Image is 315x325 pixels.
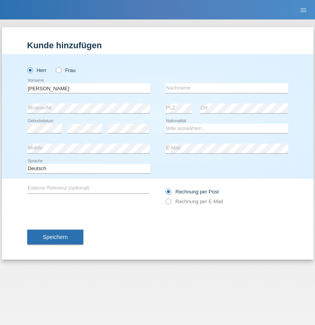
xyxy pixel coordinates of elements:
[56,67,61,72] input: Frau
[299,6,307,14] i: menu
[56,67,76,73] label: Frau
[165,199,223,204] label: Rechnung per E-Mail
[27,67,47,73] label: Herr
[27,67,32,72] input: Herr
[43,234,68,240] span: Speichern
[165,189,219,195] label: Rechnung per Post
[165,199,171,208] input: Rechnung per E-Mail
[27,230,83,244] button: Speichern
[165,189,171,199] input: Rechnung per Post
[27,40,288,50] h1: Kunde hinzufügen
[296,7,311,12] a: menu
